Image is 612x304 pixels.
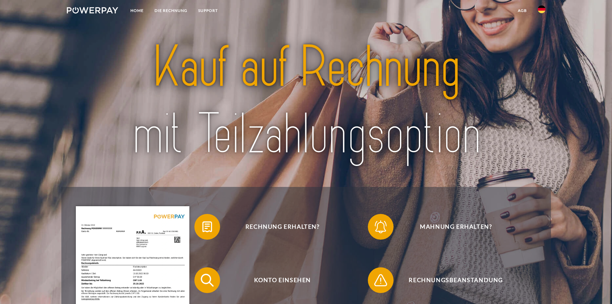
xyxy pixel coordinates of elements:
[194,214,361,240] button: Rechnung erhalten?
[512,5,532,16] a: agb
[377,214,535,240] span: Mahnung erhalten?
[373,219,389,235] img: qb_bell.svg
[368,214,535,240] button: Mahnung erhalten?
[149,5,193,16] a: DIE RECHNUNG
[90,31,522,171] img: title-powerpay_de.svg
[125,5,149,16] a: Home
[193,5,223,16] a: SUPPORT
[586,278,607,299] iframe: Schaltfläche zum Öffnen des Messaging-Fensters
[204,267,361,293] span: Konto einsehen
[538,5,545,13] img: de
[67,7,119,14] img: logo-powerpay-white.svg
[204,214,361,240] span: Rechnung erhalten?
[199,219,215,235] img: qb_bill.svg
[199,272,215,288] img: qb_search.svg
[194,267,361,293] button: Konto einsehen
[377,267,535,293] span: Rechnungsbeanstandung
[368,267,535,293] button: Rechnungsbeanstandung
[373,272,389,288] img: qb_warning.svg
